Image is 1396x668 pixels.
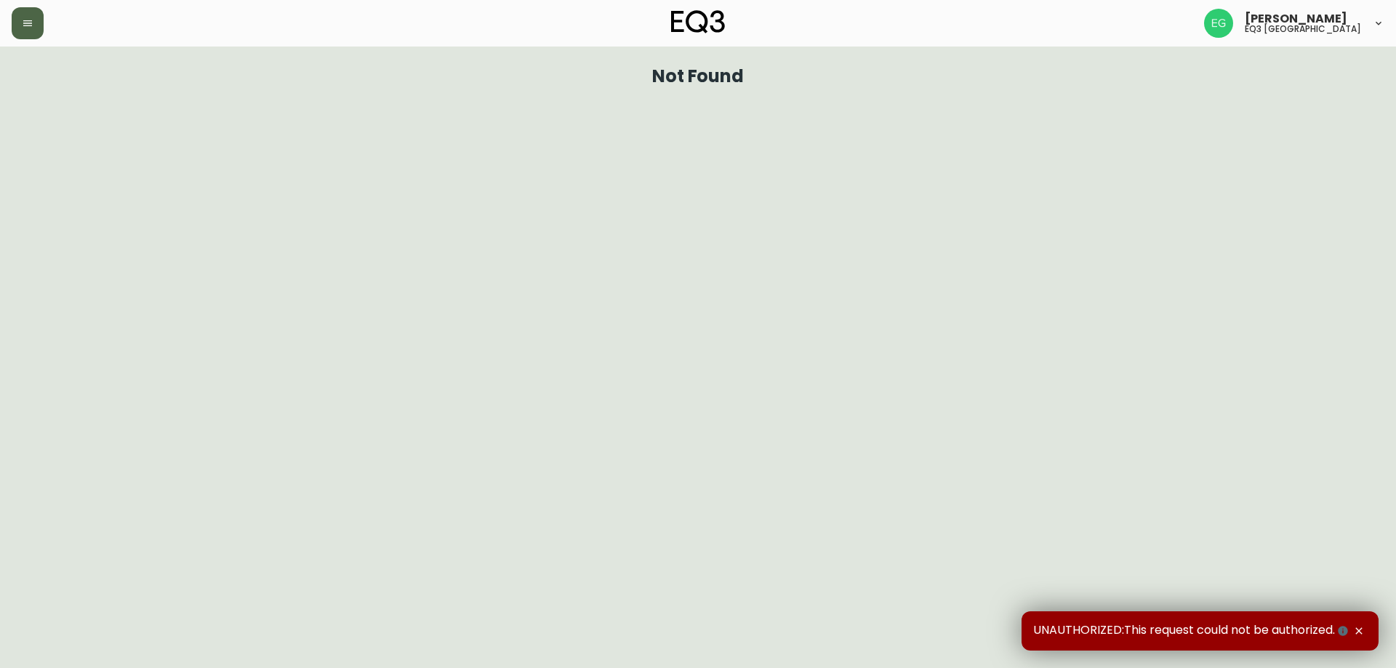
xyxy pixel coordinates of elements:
span: UNAUTHORIZED:This request could not be authorized. [1033,623,1351,639]
img: db11c1629862fe82d63d0774b1b54d2b [1204,9,1233,38]
h5: eq3 [GEOGRAPHIC_DATA] [1245,25,1361,33]
img: logo [671,10,725,33]
h1: Not Found [652,70,745,83]
span: [PERSON_NAME] [1245,13,1347,25]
